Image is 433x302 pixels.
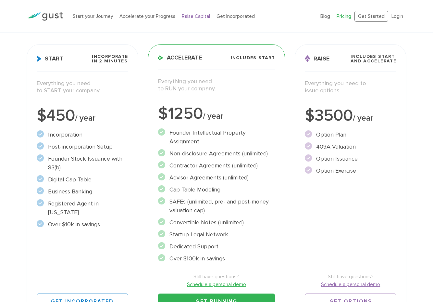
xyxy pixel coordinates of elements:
span: Raise [305,55,329,62]
a: Get Incorporated [216,13,255,19]
a: Start your Journey [73,13,113,19]
li: Dedicated Support [158,242,275,251]
img: Gust Logo [27,12,63,21]
span: Includes START and ACCELERATE [351,54,397,63]
li: Advisor Agreements (unlimited) [158,173,275,182]
span: Still have questions? [158,273,275,281]
li: Non-disclosure Agreements (unlimited) [158,149,275,158]
img: Raise Icon [305,55,310,62]
span: / year [75,113,95,123]
li: SAFEs (unlimited, pre- and post-money valuation cap) [158,197,275,215]
a: Raise Capital [182,13,210,19]
a: Schedule a personal demo [158,281,275,288]
li: Incorporation [37,130,128,139]
li: Cap Table Modeling [158,185,275,194]
li: Contractor Agreements (unlimited) [158,161,275,170]
li: 409A Valuation [305,142,396,151]
div: $1250 [158,106,275,122]
span: Start [37,55,63,62]
li: Startup Legal Network [158,230,275,239]
span: Includes START [231,56,275,60]
img: Accelerate Icon [158,55,164,60]
a: Accelerate your Progress [119,13,175,19]
a: Get Started [354,11,388,22]
li: Founder Intellectual Property Assignment [158,128,275,146]
li: Digital Cap Table [37,175,128,184]
span: / year [203,111,223,121]
span: Still have questions? [305,273,396,281]
span: / year [353,113,373,123]
li: Option Issuance [305,154,396,163]
li: Over $100k in savings [158,254,275,263]
a: Pricing [337,13,351,19]
li: Business Banking [37,187,128,196]
p: Everything you need to RUN your company. [158,78,275,93]
span: Incorporate in 2 Minutes [92,54,128,63]
li: Post-incorporation Setup [37,142,128,151]
li: Option Exercise [305,166,396,175]
span: Accelerate [158,55,202,61]
div: $450 [37,108,128,124]
li: Option Plan [305,130,396,139]
li: Registered Agent in [US_STATE] [37,199,128,217]
li: Founder Stock Issuance with 83(b) [37,154,128,172]
li: Over $10k in savings [37,220,128,229]
p: Everything you need to issue options. [305,80,396,95]
a: Blog [320,13,330,19]
li: Convertible Notes (unlimited) [158,218,275,227]
p: Everything you need to START your company. [37,80,128,95]
img: Start Icon X2 [37,55,42,62]
div: $3500 [305,108,396,124]
a: Schedule a personal demo [305,281,396,288]
a: Login [391,13,403,19]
